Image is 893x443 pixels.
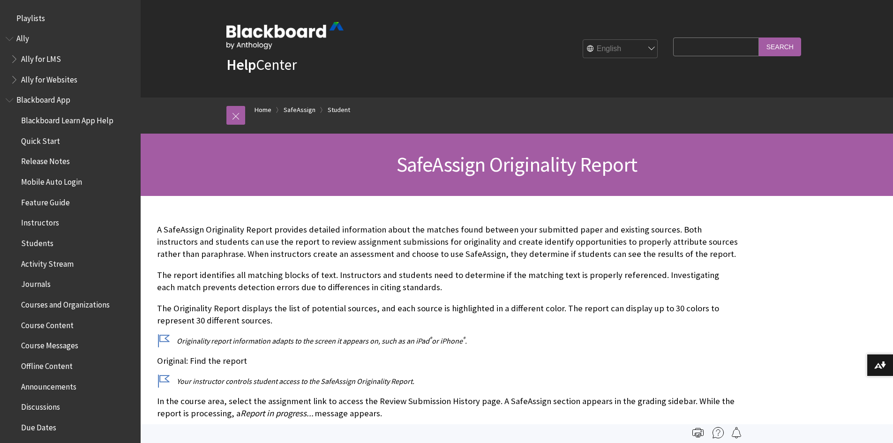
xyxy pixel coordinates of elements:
[21,338,78,351] span: Course Messages
[157,376,738,386] p: Your instructor controls student access to the SafeAssign Originality Report.
[21,297,110,309] span: Courses and Organizations
[157,302,738,327] p: The Originality Report displays the list of potential sources, and each source is highlighted in ...
[157,336,738,346] p: Originality report information adapts to the screen it appears on, such as an iPad or iPhone .
[226,55,256,74] strong: Help
[16,92,70,105] span: Blackboard App
[21,317,74,330] span: Course Content
[583,40,658,59] select: Site Language Selector
[397,151,638,177] span: SafeAssign Originality Report
[21,113,113,125] span: Blackboard Learn App Help
[759,38,801,56] input: Search
[157,395,738,420] p: In the course area, select the assignment link to access the Review Submission History page. A Sa...
[21,51,61,64] span: Ally for LMS
[21,277,51,289] span: Journals
[240,408,314,419] span: Report in progress...
[157,269,738,293] p: The report identifies all matching blocks of text. Instructors and students need to determine if ...
[21,235,53,248] span: Students
[157,355,738,367] p: Original: Find the report
[226,55,297,74] a: HelpCenter
[429,335,432,342] sup: ®
[21,420,56,432] span: Due Dates
[731,427,742,438] img: Follow this page
[21,256,74,269] span: Activity Stream
[16,31,29,44] span: Ally
[328,104,350,116] a: Student
[226,22,344,49] img: Blackboard by Anthology
[16,10,45,23] span: Playlists
[21,133,60,146] span: Quick Start
[713,427,724,438] img: More help
[21,195,70,207] span: Feature Guide
[6,10,135,26] nav: Book outline for Playlists
[21,358,73,371] span: Offline Content
[463,335,465,342] sup: ®
[21,399,60,412] span: Discussions
[6,31,135,88] nav: Book outline for Anthology Ally Help
[284,104,315,116] a: SafeAssign
[21,379,76,391] span: Announcements
[255,104,271,116] a: Home
[157,224,738,261] p: A SafeAssign Originality Report provides detailed information about the matches found between you...
[21,154,70,166] span: Release Notes
[21,72,77,84] span: Ally for Websites
[692,427,704,438] img: Print
[21,174,82,187] span: Mobile Auto Login
[21,215,59,228] span: Instructors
